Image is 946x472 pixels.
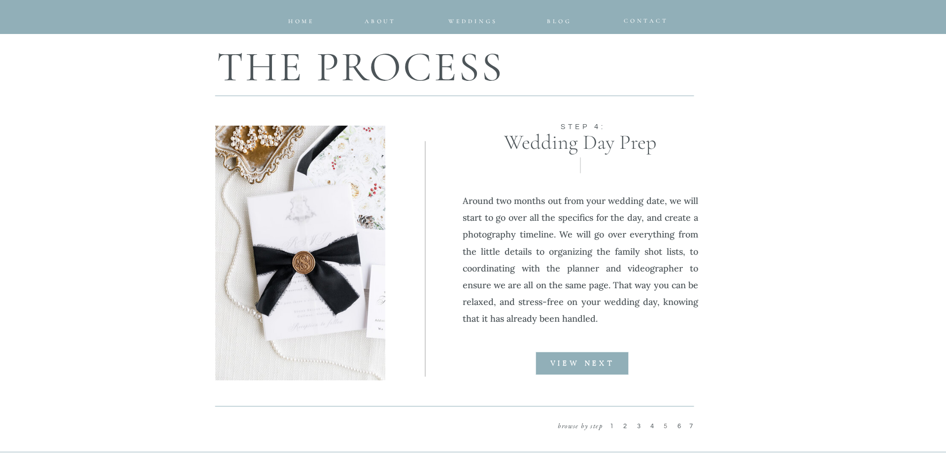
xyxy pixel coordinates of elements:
[677,422,688,434] a: 6
[650,423,656,430] span: 4
[530,419,603,430] p: browse by step
[624,15,659,22] a: CONTACT
[536,359,629,367] a: VIEW NEXT
[677,423,683,430] span: 6
[561,123,606,131] span: Step 4:
[448,18,498,25] span: Weddings
[664,423,670,430] span: 5
[664,422,675,434] a: 5
[440,16,506,22] a: Weddings
[365,16,393,22] a: about
[624,17,669,24] span: CONTACT
[623,422,634,434] a: 2
[550,360,614,367] b: VIEW NEXT
[496,132,664,151] h3: Wedding Day Prep
[637,422,644,434] a: 3
[203,42,518,85] p: The Process
[650,422,659,434] a: 4
[287,16,316,22] a: home
[689,422,700,434] a: 7
[610,423,616,430] span: 1
[610,422,621,434] a: 1
[547,18,572,25] span: Blog
[463,193,698,325] p: Around two months out from your wedding date, we will start to go over all the specifics for the ...
[623,423,629,430] span: 2
[288,18,315,25] span: home
[540,16,579,22] a: Blog
[637,423,643,430] span: 3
